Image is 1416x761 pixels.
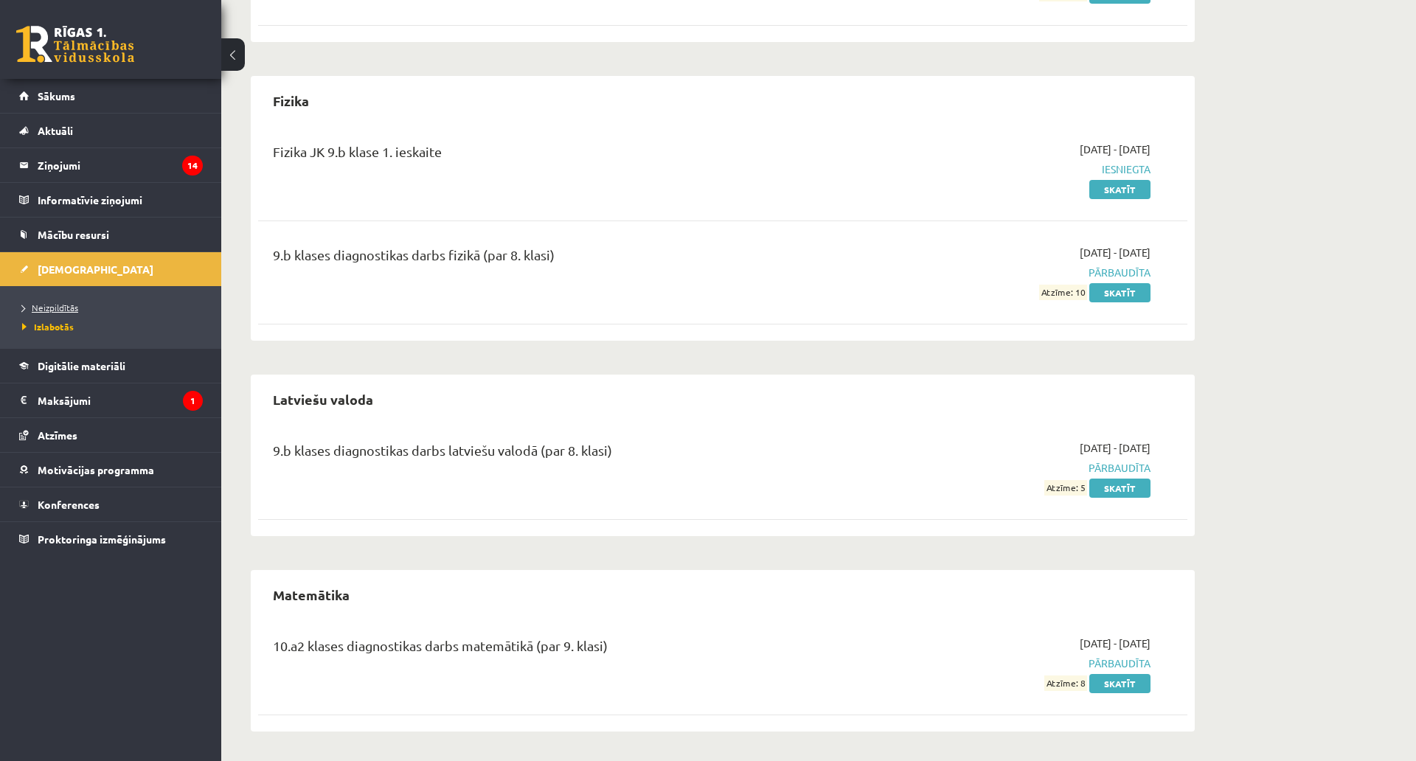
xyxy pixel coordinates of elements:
[19,487,203,521] a: Konferences
[16,26,134,63] a: Rīgas 1. Tālmācības vidusskola
[273,142,850,169] div: Fizika JK 9.b klase 1. ieskaite
[872,460,1150,476] span: Pārbaudīta
[872,656,1150,671] span: Pārbaudīta
[1089,180,1150,199] a: Skatīt
[38,89,75,102] span: Sākums
[258,83,324,118] h2: Fizika
[38,263,153,276] span: [DEMOGRAPHIC_DATA]
[19,79,203,113] a: Sākums
[38,148,203,182] legend: Ziņojumi
[38,124,73,137] span: Aktuāli
[872,161,1150,177] span: Iesniegta
[1089,674,1150,693] a: Skatīt
[19,383,203,417] a: Maksājumi1
[258,577,364,612] h2: Matemātika
[1080,245,1150,260] span: [DATE] - [DATE]
[872,265,1150,280] span: Pārbaudīta
[19,218,203,251] a: Mācību resursi
[22,321,74,333] span: Izlabotās
[182,156,203,176] i: 14
[1080,440,1150,456] span: [DATE] - [DATE]
[38,498,100,511] span: Konferences
[1044,675,1087,691] span: Atzīme: 8
[22,301,206,314] a: Neizpildītās
[19,349,203,383] a: Digitālie materiāli
[19,183,203,217] a: Informatīvie ziņojumi
[1039,285,1087,300] span: Atzīme: 10
[19,252,203,286] a: [DEMOGRAPHIC_DATA]
[19,453,203,487] a: Motivācijas programma
[22,320,206,333] a: Izlabotās
[19,418,203,452] a: Atzīmes
[1044,480,1087,496] span: Atzīme: 5
[1089,479,1150,498] a: Skatīt
[38,463,154,476] span: Motivācijas programma
[19,148,203,182] a: Ziņojumi14
[19,522,203,556] a: Proktoringa izmēģinājums
[273,440,850,468] div: 9.b klases diagnostikas darbs latviešu valodā (par 8. klasi)
[38,359,125,372] span: Digitālie materiāli
[1080,142,1150,157] span: [DATE] - [DATE]
[1089,283,1150,302] a: Skatīt
[38,532,166,546] span: Proktoringa izmēģinājums
[38,183,203,217] legend: Informatīvie ziņojumi
[1080,636,1150,651] span: [DATE] - [DATE]
[19,114,203,147] a: Aktuāli
[183,391,203,411] i: 1
[258,382,388,417] h2: Latviešu valoda
[38,383,203,417] legend: Maksājumi
[38,428,77,442] span: Atzīmes
[273,636,850,663] div: 10.a2 klases diagnostikas darbs matemātikā (par 9. klasi)
[38,228,109,241] span: Mācību resursi
[22,302,78,313] span: Neizpildītās
[273,245,850,272] div: 9.b klases diagnostikas darbs fizikā (par 8. klasi)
